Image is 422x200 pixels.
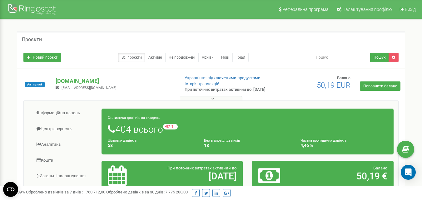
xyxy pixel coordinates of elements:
[28,137,102,152] a: Аналiтика
[108,124,387,134] h1: 404 всього
[204,143,291,148] h4: 18
[185,76,261,80] a: Управління підключеними продуктами
[282,7,329,12] span: Реферальна програма
[185,81,220,86] a: Історія транзакцій
[337,76,350,80] span: Баланс
[167,166,236,170] span: При поточних витратах активний до
[62,86,117,90] span: [EMAIL_ADDRESS][DOMAIN_NAME]
[25,82,45,87] span: Активний
[3,182,18,197] button: Open CMP widget
[28,121,102,137] a: Центр звернень
[83,190,105,194] u: 1 760 712,00
[118,53,145,62] a: Всі проєкти
[145,53,166,62] a: Активні
[163,124,178,129] small: -87
[28,153,102,168] a: Кошти
[28,105,102,121] a: Інформаційна панель
[342,7,392,12] span: Налаштування профілю
[218,53,233,62] a: Нові
[108,116,160,120] small: Статистика дзвінків за тиждень
[360,81,400,91] a: Поповнити баланс
[165,190,188,194] u: 7 775 288,00
[108,143,195,148] h4: 58
[106,190,188,194] span: Оброблено дзвінків за 30 днів :
[405,7,416,12] span: Вихід
[28,168,102,184] a: Загальні налаштування
[300,139,346,143] small: Частка пропущених дзвінків
[305,171,387,181] h2: 50,19 €
[28,184,102,200] a: Віртуальна АТС
[317,81,350,90] span: 50,19 EUR
[232,53,249,62] a: Тріал
[108,139,137,143] small: Цільових дзвінків
[154,171,236,181] h2: [DATE]
[185,87,271,93] p: При поточних витратах активний до: [DATE]
[26,190,105,194] span: Оброблено дзвінків за 7 днів :
[312,53,370,62] input: Пошук
[401,165,416,180] div: Open Intercom Messenger
[300,143,387,148] h4: 4,46 %
[56,77,174,85] p: [DOMAIN_NAME]
[23,53,61,62] a: Новий проєкт
[204,139,240,143] small: Без відповіді дзвінків
[22,37,42,42] h5: Проєкти
[370,53,389,62] button: Пошук
[373,166,387,170] span: Баланс
[198,53,218,62] a: Архівні
[165,53,199,62] a: Не продовжені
